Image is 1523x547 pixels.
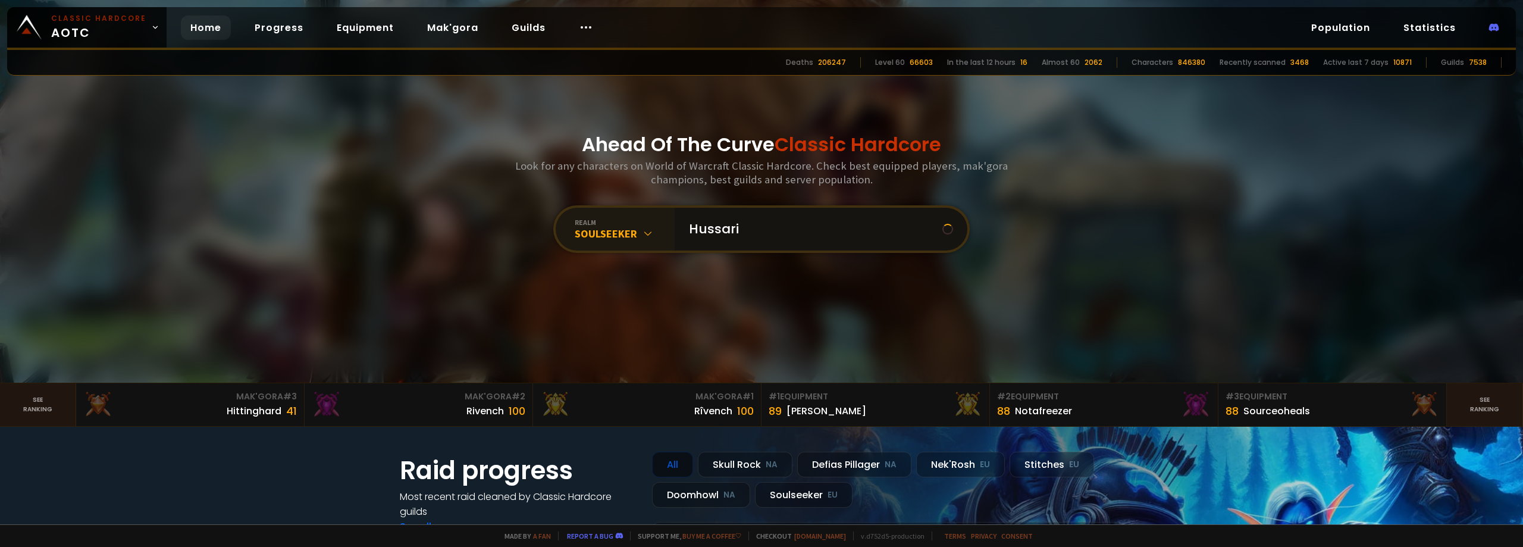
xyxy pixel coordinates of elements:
[723,489,735,501] small: NA
[694,404,732,418] div: Rîvench
[7,7,167,48] a: Classic HardcoreAOTC
[502,15,555,40] a: Guilds
[76,383,305,426] a: Mak'Gora#3Hittinghard41
[990,383,1218,426] a: #2Equipment88Notafreezer
[910,57,933,68] div: 66603
[1302,15,1380,40] a: Population
[1469,57,1487,68] div: 7538
[510,159,1013,186] h3: Look for any characters on World of Warcraft Classic Hardcore. Check best equipped players, mak'g...
[1441,57,1464,68] div: Guilds
[997,403,1010,419] div: 88
[51,13,146,24] small: Classic Hardcore
[1394,15,1465,40] a: Statistics
[1132,57,1173,68] div: Characters
[853,532,925,540] span: v. d752d5 - production
[980,459,990,471] small: EU
[1015,404,1072,418] div: Notafreezer
[698,452,792,477] div: Skull Rock
[742,390,754,402] span: # 1
[1243,404,1310,418] div: Sourceoheals
[944,532,966,540] a: Terms
[245,15,313,40] a: Progress
[748,532,846,540] span: Checkout
[497,532,551,540] span: Made by
[997,390,1011,402] span: # 2
[512,390,525,402] span: # 2
[1226,390,1439,403] div: Equipment
[775,131,941,158] span: Classic Hardcore
[875,57,905,68] div: Level 60
[575,218,675,227] div: realm
[1010,452,1094,477] div: Stitches
[509,403,525,419] div: 100
[1085,57,1102,68] div: 2062
[1220,57,1286,68] div: Recently scanned
[283,390,297,402] span: # 3
[769,390,780,402] span: # 1
[947,57,1016,68] div: In the last 12 hours
[418,15,488,40] a: Mak'gora
[327,15,403,40] a: Equipment
[582,130,941,159] h1: Ahead Of The Curve
[769,403,782,419] div: 89
[786,57,813,68] div: Deaths
[971,532,996,540] a: Privacy
[1042,57,1080,68] div: Almost 60
[1226,403,1239,419] div: 88
[769,390,982,403] div: Equipment
[533,532,551,540] a: a fan
[305,383,533,426] a: Mak'Gora#2Rivench100
[630,532,741,540] span: Support me,
[828,489,838,501] small: EU
[400,520,477,533] a: See all progress
[286,403,297,419] div: 41
[1323,57,1389,68] div: Active last 7 days
[1290,57,1309,68] div: 3468
[797,452,911,477] div: Defias Pillager
[652,482,750,508] div: Doomhowl
[312,390,525,403] div: Mak'Gora
[1069,459,1079,471] small: EU
[794,532,846,540] a: [DOMAIN_NAME]
[400,489,638,519] h4: Most recent raid cleaned by Classic Hardcore guilds
[766,459,778,471] small: NA
[540,390,754,403] div: Mak'Gora
[1218,383,1447,426] a: #3Equipment88Sourceoheals
[1020,57,1027,68] div: 16
[1178,57,1205,68] div: 846380
[997,390,1211,403] div: Equipment
[1393,57,1412,68] div: 10871
[83,390,297,403] div: Mak'Gora
[786,404,866,418] div: [PERSON_NAME]
[181,15,231,40] a: Home
[1447,383,1523,426] a: Seeranking
[400,452,638,489] h1: Raid progress
[1001,532,1033,540] a: Consent
[227,404,281,418] div: Hittinghard
[466,404,504,418] div: Rivench
[51,13,146,42] span: AOTC
[652,452,693,477] div: All
[818,57,846,68] div: 206247
[682,532,741,540] a: Buy me a coffee
[575,227,675,240] div: Soulseeker
[761,383,990,426] a: #1Equipment89[PERSON_NAME]
[682,208,942,251] input: Search a character...
[916,452,1005,477] div: Nek'Rosh
[885,459,897,471] small: NA
[737,403,754,419] div: 100
[755,482,853,508] div: Soulseeker
[1226,390,1239,402] span: # 3
[533,383,761,426] a: Mak'Gora#1Rîvench100
[567,532,613,540] a: Report a bug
